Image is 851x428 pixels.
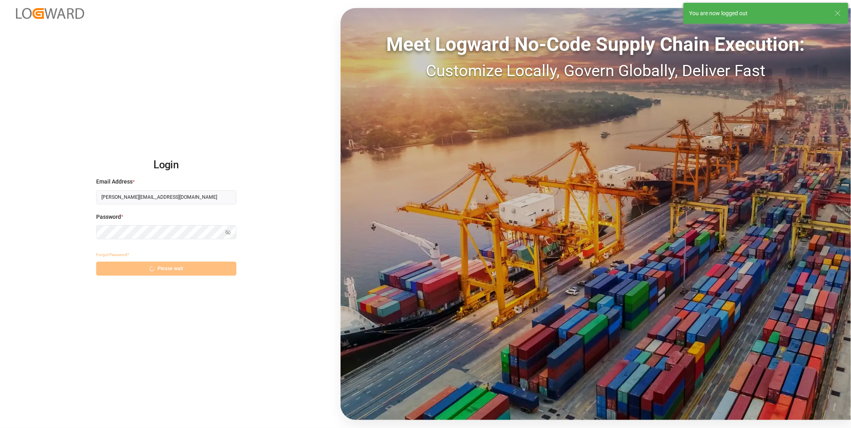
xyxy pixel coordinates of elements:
span: Password [96,213,121,221]
h2: Login [96,152,236,178]
div: Customize Locally, Govern Globally, Deliver Fast [341,59,851,83]
div: Meet Logward No-Code Supply Chain Execution: [341,30,851,59]
img: Logward_new_orange.png [16,8,84,19]
div: You are now logged out [689,9,827,18]
input: Enter your email [96,190,236,204]
span: Email Address [96,178,133,186]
